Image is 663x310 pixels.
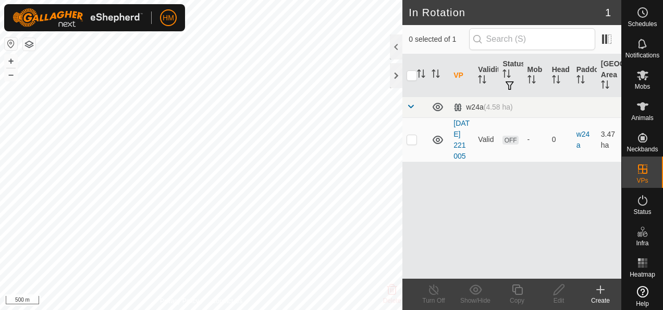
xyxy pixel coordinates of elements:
span: Neckbands [627,146,658,152]
div: Show/Hide [455,296,496,305]
input: Search (S) [469,28,595,50]
th: Head [548,54,572,97]
a: w24a [576,130,590,149]
p-sorticon: Activate to sort [552,77,560,85]
span: Status [633,209,651,215]
a: Privacy Policy [160,296,199,306]
span: (4.58 ha) [484,103,513,111]
span: Notifications [625,52,659,58]
p-sorticon: Activate to sort [601,82,609,90]
th: [GEOGRAPHIC_DATA] Area [597,54,621,97]
span: 1 [605,5,611,20]
button: + [5,55,17,67]
span: Mobs [635,84,650,90]
td: 0 [548,117,572,162]
span: Infra [636,240,648,246]
span: 0 selected of 1 [409,34,469,45]
button: Reset Map [5,38,17,50]
span: OFF [502,136,518,145]
div: Turn Off [413,296,455,305]
span: HM [163,13,174,23]
span: Help [636,301,649,307]
td: Valid [474,117,498,162]
a: [DATE] 221005 [453,119,470,160]
span: Animals [631,115,654,121]
span: VPs [636,177,648,184]
a: Contact Us [212,296,242,306]
div: - [527,134,544,145]
div: Edit [538,296,580,305]
div: Create [580,296,621,305]
th: Status [498,54,523,97]
h2: In Rotation [409,6,605,19]
th: Mob [523,54,548,97]
p-sorticon: Activate to sort [417,71,425,79]
th: VP [449,54,474,97]
div: w24a [453,103,513,112]
span: Heatmap [630,271,655,278]
button: – [5,68,17,81]
td: 3.47 ha [597,117,621,162]
p-sorticon: Activate to sort [502,71,511,79]
p-sorticon: Activate to sort [527,77,536,85]
p-sorticon: Activate to sort [576,77,585,85]
p-sorticon: Activate to sort [432,71,440,79]
th: Validity [474,54,498,97]
img: Gallagher Logo [13,8,143,27]
div: Copy [496,296,538,305]
th: Paddock [572,54,597,97]
p-sorticon: Activate to sort [478,77,486,85]
span: Schedules [628,21,657,27]
button: Map Layers [23,38,35,51]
